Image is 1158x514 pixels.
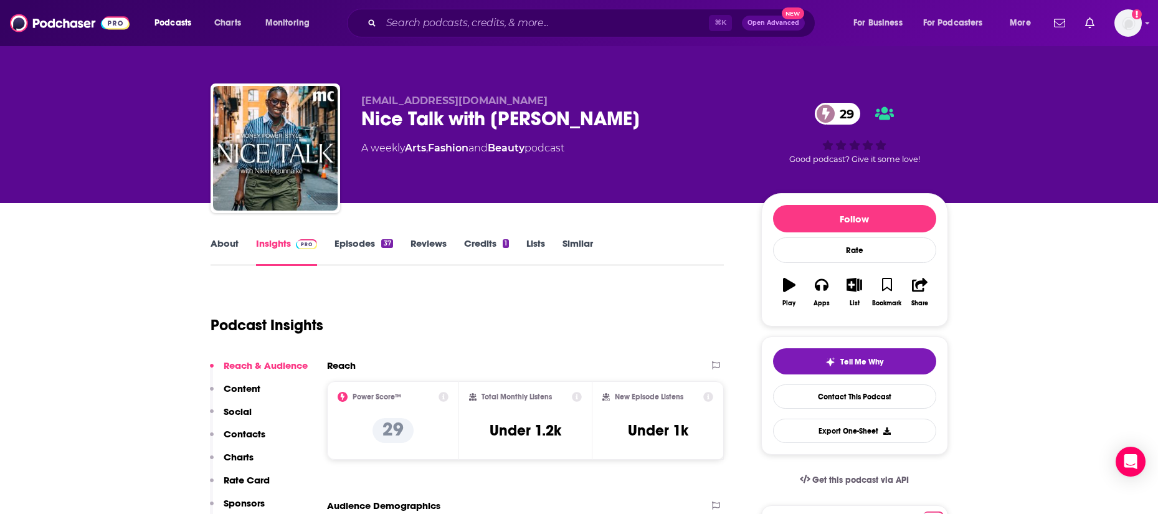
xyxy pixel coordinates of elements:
div: Apps [814,300,830,307]
a: Show notifications dropdown [1049,12,1070,34]
span: 29 [827,103,860,125]
p: Rate Card [224,474,270,486]
img: tell me why sparkle [825,357,835,367]
button: Export One-Sheet [773,419,936,443]
span: Get this podcast via API [812,475,909,485]
a: Lists [526,237,545,266]
button: Play [773,270,805,315]
button: open menu [257,13,326,33]
span: [EMAIL_ADDRESS][DOMAIN_NAME] [361,95,548,107]
p: Contacts [224,428,265,440]
div: Open Intercom Messenger [1116,447,1146,477]
button: open menu [915,13,1001,33]
a: Reviews [411,237,447,266]
div: List [850,300,860,307]
a: Charts [206,13,249,33]
span: Tell Me Why [840,357,883,367]
p: Reach & Audience [224,359,308,371]
span: ⌘ K [709,15,732,31]
a: Get this podcast via API [790,465,919,495]
div: Bookmark [872,300,901,307]
span: and [468,142,488,154]
h2: Power Score™ [353,393,401,401]
p: Charts [224,451,254,463]
h2: Audience Demographics [327,500,440,512]
button: Rate Card [210,474,270,497]
h2: Total Monthly Listens [482,393,552,401]
input: Search podcasts, credits, & more... [381,13,709,33]
button: Follow [773,205,936,232]
button: Contacts [210,428,265,451]
button: open menu [146,13,207,33]
svg: Add a profile image [1132,9,1142,19]
div: Search podcasts, credits, & more... [359,9,827,37]
button: Share [903,270,936,315]
div: Play [782,300,795,307]
a: Episodes37 [335,237,392,266]
button: Content [210,383,260,406]
button: Show profile menu [1114,9,1142,37]
div: 29Good podcast? Give it some love! [761,95,948,172]
span: More [1010,14,1031,32]
img: Nice Talk with Nikki Ogunnaike [213,86,338,211]
a: Beauty [488,142,524,154]
button: List [838,270,870,315]
div: Share [911,300,928,307]
button: tell me why sparkleTell Me Why [773,348,936,374]
span: Logged in as sophiak [1114,9,1142,37]
img: Podchaser - Follow, Share and Rate Podcasts [10,11,130,35]
h1: Podcast Insights [211,316,323,335]
button: Reach & Audience [210,359,308,383]
span: New [782,7,804,19]
span: For Podcasters [923,14,983,32]
a: Arts [405,142,426,154]
a: Show notifications dropdown [1080,12,1099,34]
h3: Under 1k [628,421,688,440]
a: Contact This Podcast [773,384,936,409]
h2: Reach [327,359,356,371]
a: 29 [815,103,860,125]
img: Podchaser Pro [296,239,318,249]
div: 1 [503,239,509,248]
button: Charts [210,451,254,474]
div: Rate [773,237,936,263]
a: Fashion [428,142,468,154]
span: Good podcast? Give it some love! [789,155,920,164]
a: Similar [562,237,593,266]
button: Apps [805,270,838,315]
h2: New Episode Listens [615,393,683,401]
p: Content [224,383,260,394]
span: For Business [853,14,903,32]
span: , [426,142,428,154]
div: 37 [381,239,392,248]
span: Open Advanced [747,20,799,26]
button: Bookmark [871,270,903,315]
img: User Profile [1114,9,1142,37]
span: Monitoring [265,14,310,32]
p: 29 [373,418,414,443]
a: Credits1 [464,237,509,266]
button: open menu [1001,13,1046,33]
button: open menu [845,13,918,33]
button: Social [210,406,252,429]
p: Social [224,406,252,417]
div: A weekly podcast [361,141,564,156]
button: Open AdvancedNew [742,16,805,31]
h3: Under 1.2k [490,421,561,440]
a: InsightsPodchaser Pro [256,237,318,266]
p: Sponsors [224,497,265,509]
span: Charts [214,14,241,32]
a: About [211,237,239,266]
span: Podcasts [154,14,191,32]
